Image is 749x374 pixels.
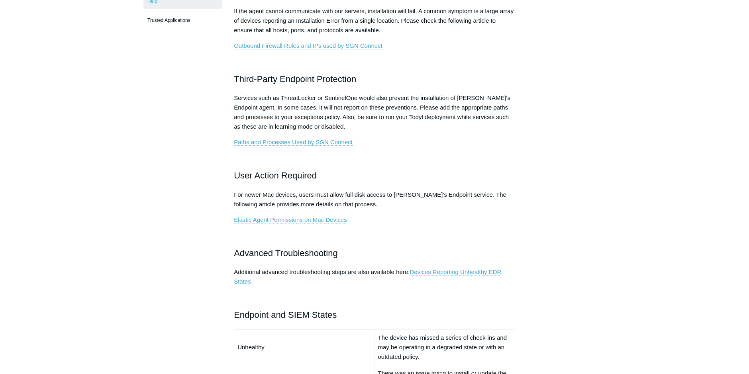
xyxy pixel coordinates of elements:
td: The device has missed a series of check-ins and may be operating in a degraded state or with an o... [374,329,515,365]
td: Unhealthy [234,329,374,365]
p: Services such as ThreatLocker or SentinelOne would also prevent the installation of [PERSON_NAME]... [234,93,515,131]
p: For newer Mac devices, users must allow full disk access to [PERSON_NAME]'s Endpoint service. The... [234,190,515,209]
a: Outbound Firewall Rules and IPs used by SGN Connect [234,42,382,49]
h2: Third-Party Endpoint Protection [234,72,515,86]
h2: Advanced Troubleshooting [234,246,515,260]
a: Elastic Agent Permissions on Mac Devices [234,216,347,223]
h2: Endpoint and SIEM States [234,308,515,322]
a: Paths and Processes Used by SGN Connect [234,139,353,146]
h2: User Action Required [234,168,515,182]
p: If the agent cannot communicate with our servers, installation will fail. A common symptom is a l... [234,6,515,35]
p: Additional advanced troubleshooting steps are also available here: [234,267,515,286]
a: Trusted Applications [143,13,222,28]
